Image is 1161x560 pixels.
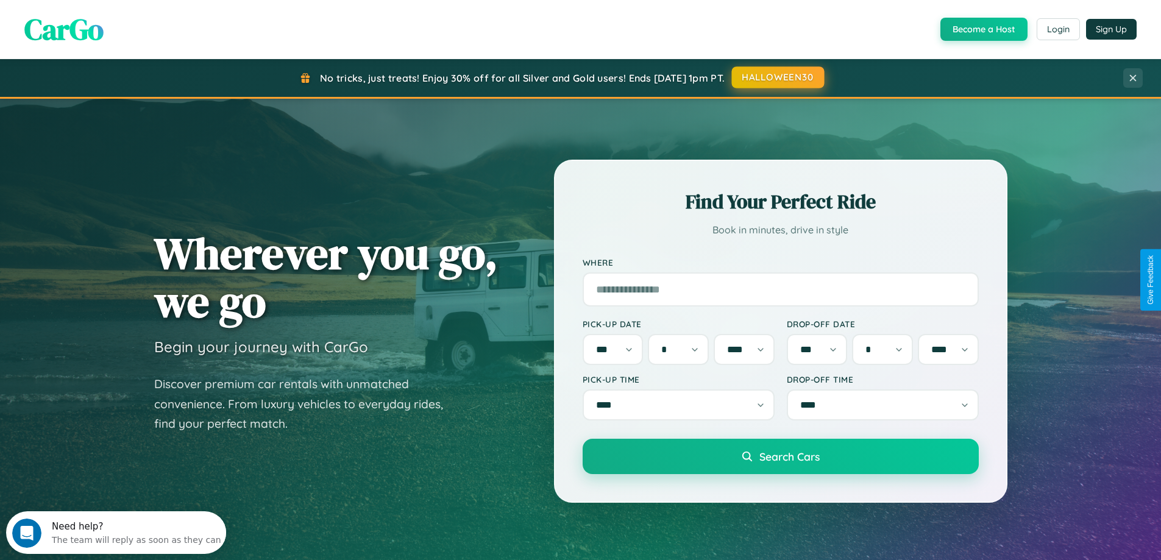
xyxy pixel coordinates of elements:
[6,511,226,554] iframe: Intercom live chat discovery launcher
[1146,255,1155,305] div: Give Feedback
[787,319,979,329] label: Drop-off Date
[787,374,979,385] label: Drop-off Time
[46,20,215,33] div: The team will reply as soon as they can
[759,450,820,463] span: Search Cars
[46,10,215,20] div: Need help?
[583,374,775,385] label: Pick-up Time
[12,519,41,548] iframe: Intercom live chat
[1086,19,1137,40] button: Sign Up
[154,338,368,356] h3: Begin your journey with CarGo
[583,188,979,215] h2: Find Your Perfect Ride
[940,18,1028,41] button: Become a Host
[732,66,825,88] button: HALLOWEEN30
[583,257,979,268] label: Where
[583,221,979,239] p: Book in minutes, drive in style
[154,229,498,325] h1: Wherever you go, we go
[1037,18,1080,40] button: Login
[154,374,459,434] p: Discover premium car rentals with unmatched convenience. From luxury vehicles to everyday rides, ...
[583,439,979,474] button: Search Cars
[24,9,104,49] span: CarGo
[5,5,227,38] div: Open Intercom Messenger
[583,319,775,329] label: Pick-up Date
[320,72,725,84] span: No tricks, just treats! Enjoy 30% off for all Silver and Gold users! Ends [DATE] 1pm PT.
